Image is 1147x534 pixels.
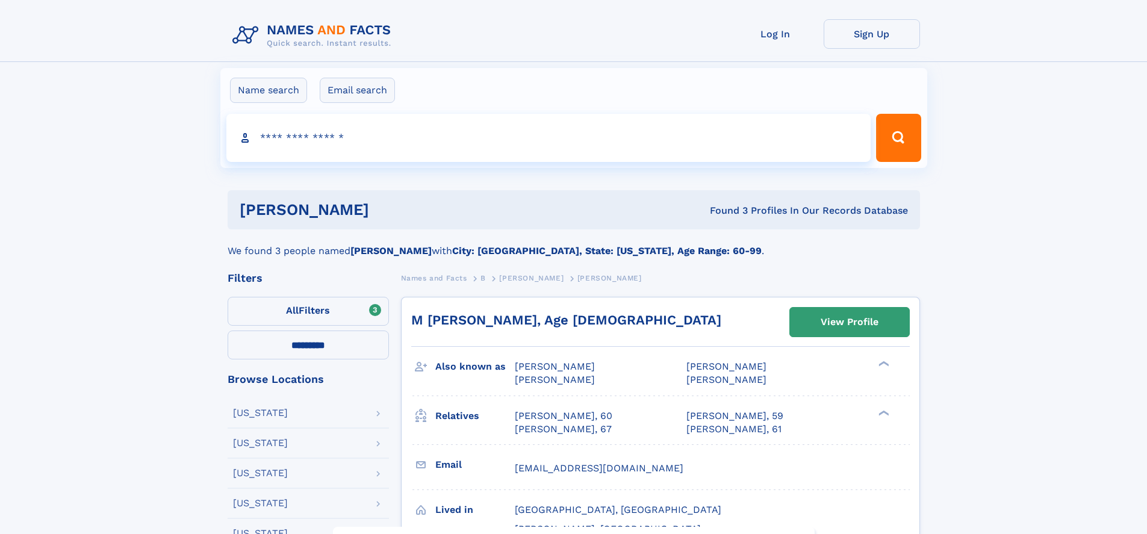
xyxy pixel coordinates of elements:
[824,19,920,49] a: Sign Up
[686,423,782,436] a: [PERSON_NAME], 61
[876,114,921,162] button: Search Button
[228,19,401,52] img: Logo Names and Facts
[435,500,515,520] h3: Lived in
[233,468,288,478] div: [US_STATE]
[240,202,539,217] h1: [PERSON_NAME]
[821,308,878,336] div: View Profile
[875,360,890,368] div: ❯
[411,312,721,328] a: M [PERSON_NAME], Age [DEMOGRAPHIC_DATA]
[790,308,909,337] a: View Profile
[228,374,389,385] div: Browse Locations
[515,423,612,436] a: [PERSON_NAME], 67
[515,374,595,385] span: [PERSON_NAME]
[233,498,288,508] div: [US_STATE]
[515,462,683,474] span: [EMAIL_ADDRESS][DOMAIN_NAME]
[686,374,766,385] span: [PERSON_NAME]
[435,406,515,426] h3: Relatives
[228,273,389,284] div: Filters
[515,504,721,515] span: [GEOGRAPHIC_DATA], [GEOGRAPHIC_DATA]
[286,305,299,316] span: All
[228,297,389,326] label: Filters
[401,270,467,285] a: Names and Facts
[228,229,920,258] div: We found 3 people named with .
[515,361,595,372] span: [PERSON_NAME]
[686,409,783,423] a: [PERSON_NAME], 59
[875,409,890,417] div: ❯
[226,114,871,162] input: search input
[435,356,515,377] h3: Also known as
[727,19,824,49] a: Log In
[480,270,486,285] a: B
[233,438,288,448] div: [US_STATE]
[233,408,288,418] div: [US_STATE]
[230,78,307,103] label: Name search
[480,274,486,282] span: B
[499,270,564,285] a: [PERSON_NAME]
[577,274,642,282] span: [PERSON_NAME]
[350,245,432,256] b: [PERSON_NAME]
[515,409,612,423] a: [PERSON_NAME], 60
[499,274,564,282] span: [PERSON_NAME]
[320,78,395,103] label: Email search
[435,455,515,475] h3: Email
[452,245,762,256] b: City: [GEOGRAPHIC_DATA], State: [US_STATE], Age Range: 60-99
[539,204,908,217] div: Found 3 Profiles In Our Records Database
[686,361,766,372] span: [PERSON_NAME]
